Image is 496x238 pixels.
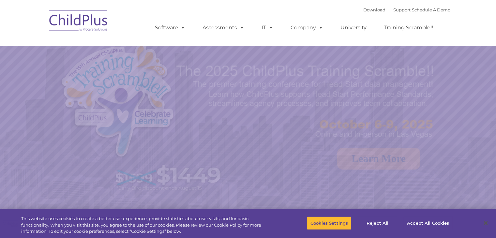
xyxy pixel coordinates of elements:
[377,21,440,34] a: Training Scramble!!
[284,21,330,34] a: Company
[363,7,450,12] font: |
[393,7,411,12] a: Support
[357,216,398,230] button: Reject All
[148,21,192,34] a: Software
[46,5,111,38] img: ChildPlus by Procare Solutions
[337,148,420,170] a: Learn More
[21,216,273,235] div: This website uses cookies to create a better user experience, provide statistics about user visit...
[307,216,352,230] button: Cookies Settings
[412,7,450,12] a: Schedule A Demo
[403,216,453,230] button: Accept All Cookies
[196,21,251,34] a: Assessments
[363,7,385,12] a: Download
[255,21,280,34] a: IT
[334,21,373,34] a: University
[478,216,493,230] button: Close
